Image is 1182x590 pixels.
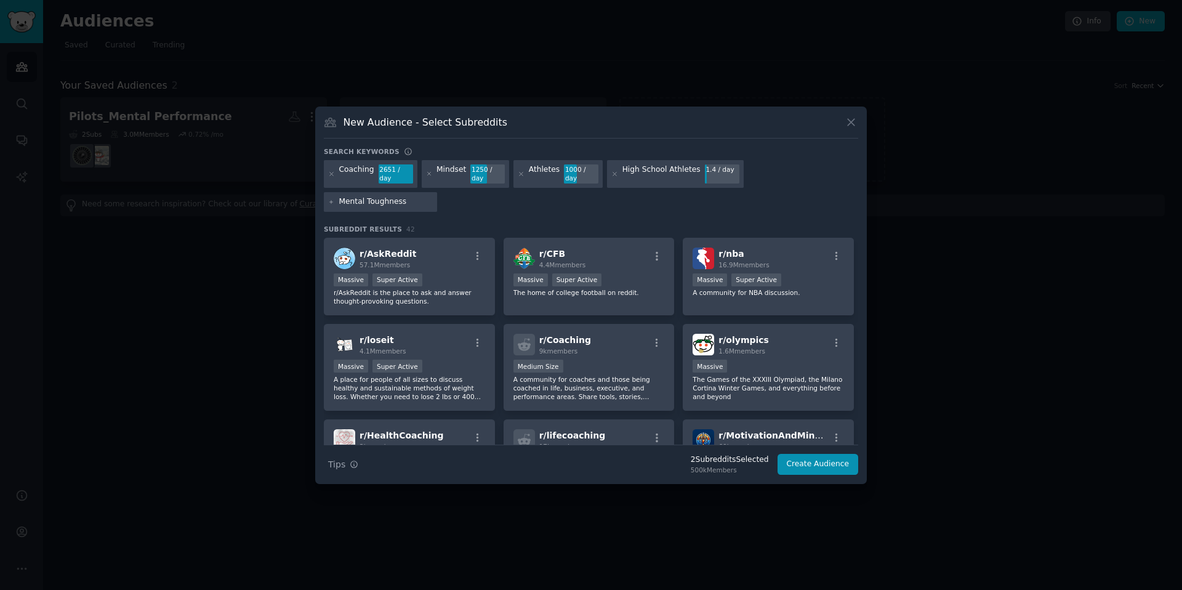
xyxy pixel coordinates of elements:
[406,225,415,233] span: 42
[360,249,416,259] span: r/ AskReddit
[339,196,433,208] input: New Keyword
[529,164,560,184] div: Athletes
[334,288,485,305] p: r/AskReddit is the place to ask and answer thought-provoking questions.
[334,375,485,401] p: A place for people of all sizes to discuss healthy and sustainable methods of weight loss. Whethe...
[513,288,665,297] p: The home of college football on reddit.
[693,334,714,355] img: olympics
[513,375,665,401] p: A community for coaches and those being coached in life, business, executive, and performance are...
[334,429,355,451] img: HealthCoaching
[693,288,844,297] p: A community for NBA discussion.
[513,360,563,373] div: Medium Size
[731,273,781,286] div: Super Active
[328,458,345,471] span: Tips
[718,261,769,269] span: 16.9M members
[513,248,535,269] img: CFB
[693,248,714,269] img: nba
[539,443,582,450] span: 17k members
[372,273,422,286] div: Super Active
[436,164,466,184] div: Mindset
[718,443,761,450] span: 60k members
[334,334,355,355] img: loseit
[718,347,765,355] span: 1.6M members
[539,261,586,269] span: 4.4M members
[372,360,422,373] div: Super Active
[693,375,844,401] p: The Games of the XXXIII Olympiad, the Milano Cortina Winter Games, and everything before and beyond
[324,147,400,156] h3: Search keywords
[693,273,727,286] div: Massive
[324,454,363,475] button: Tips
[360,443,398,450] span: 3k members
[693,429,714,451] img: MotivationAndMindset
[693,360,727,373] div: Massive
[718,430,836,440] span: r/ MotivationAndMindset
[539,335,591,345] span: r/ Coaching
[334,248,355,269] img: AskReddit
[470,164,505,184] div: 1250 / day
[718,335,769,345] span: r/ olympics
[379,164,413,184] div: 2651 / day
[539,430,606,440] span: r/ lifecoaching
[334,360,368,373] div: Massive
[360,335,394,345] span: r/ loseit
[778,454,859,475] button: Create Audience
[539,249,566,259] span: r/ CFB
[324,225,402,233] span: Subreddit Results
[334,273,368,286] div: Massive
[344,116,507,129] h3: New Audience - Select Subreddits
[691,455,769,466] div: 2 Subreddit s Selected
[564,164,598,184] div: 1000 / day
[552,273,602,286] div: Super Active
[360,347,406,355] span: 4.1M members
[718,249,744,259] span: r/ nba
[513,273,548,286] div: Massive
[622,164,701,184] div: High School Athletes
[691,466,769,474] div: 500k Members
[339,164,374,184] div: Coaching
[360,261,410,269] span: 57.1M members
[539,347,578,355] span: 9k members
[705,164,739,176] div: 1.4 / day
[360,430,444,440] span: r/ HealthCoaching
